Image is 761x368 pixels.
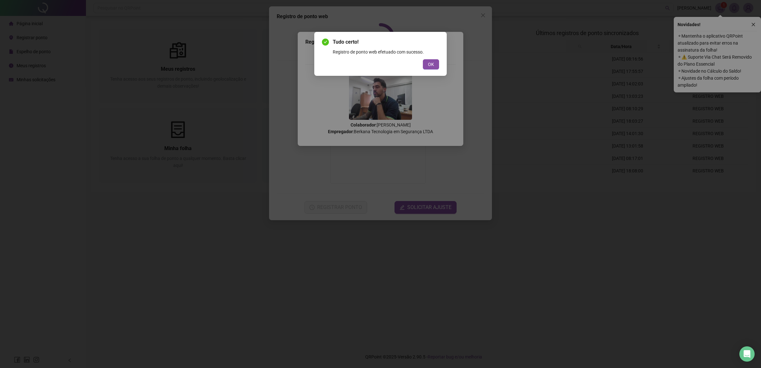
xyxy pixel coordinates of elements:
span: check-circle [322,39,329,46]
div: Registro de ponto web efetuado com sucesso. [333,48,439,55]
span: OK [428,61,434,68]
button: OK [423,59,439,69]
div: Open Intercom Messenger [739,346,755,362]
span: Tudo certo! [333,38,439,46]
